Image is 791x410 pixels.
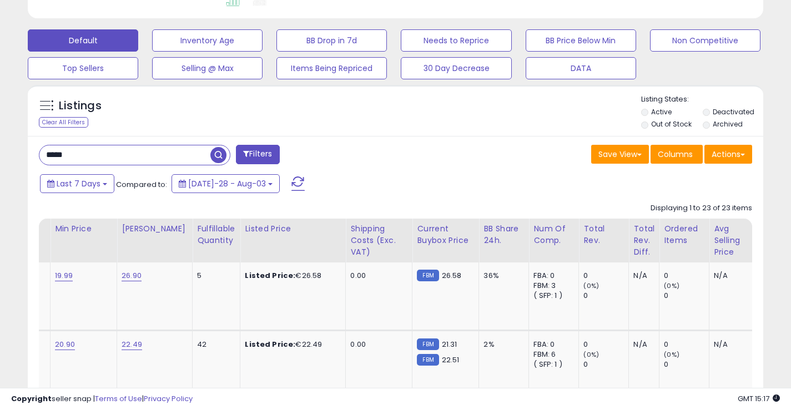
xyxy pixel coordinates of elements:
div: 0 [664,340,709,350]
button: Filters [236,145,279,164]
small: (0%) [664,281,679,290]
button: Top Sellers [28,57,138,79]
div: 5 [197,271,231,281]
span: 26.58 [442,270,462,281]
div: FBA: 0 [533,271,570,281]
div: €26.58 [245,271,337,281]
div: 36% [483,271,520,281]
button: BB Drop in 7d [276,29,387,52]
button: Non Competitive [650,29,760,52]
a: 26.90 [122,270,142,281]
label: Archived [713,119,743,129]
b: Listed Price: [245,270,295,281]
div: Shipping Costs (Exc. VAT) [350,223,407,258]
div: ( SFP: 1 ) [533,360,570,369]
span: [DATE]-28 - Aug-03 [188,178,266,189]
div: 0.00 [350,271,404,281]
div: 0 [664,291,709,301]
strong: Copyright [11,393,52,404]
small: (0%) [583,281,599,290]
div: 0 [583,360,628,369]
div: N/A [714,271,750,281]
div: Current Buybox Price [417,223,474,246]
div: 2% [483,340,520,350]
div: Total Rev. Diff. [633,223,654,258]
label: Active [651,107,672,117]
div: N/A [633,340,651,350]
a: 20.90 [55,339,75,350]
div: Displaying 1 to 23 of 23 items [651,203,752,214]
span: Compared to: [116,179,167,190]
div: ( SFP: 1 ) [533,291,570,301]
button: Actions [704,145,752,164]
button: Selling @ Max [152,57,263,79]
div: Fulfillable Quantity [197,223,235,246]
button: Default [28,29,138,52]
div: N/A [714,340,750,350]
div: 0 [583,271,628,281]
div: Total Rev. [583,223,624,246]
span: 2025-08-11 15:17 GMT [738,393,780,404]
div: Num of Comp. [533,223,574,246]
a: Privacy Policy [144,393,193,404]
div: Min Price [55,223,112,235]
div: FBM: 3 [533,281,570,291]
small: (0%) [664,350,679,359]
span: 21.31 [442,339,457,350]
label: Deactivated [713,107,754,117]
p: Listing States: [641,94,763,105]
div: 0 [583,291,628,301]
small: FBM [417,354,439,366]
div: €22.49 [245,340,337,350]
button: Needs to Reprice [401,29,511,52]
div: 42 [197,340,231,350]
div: N/A [633,271,651,281]
a: Terms of Use [95,393,142,404]
div: Ordered Items [664,223,704,246]
div: 0 [664,271,709,281]
a: 19.99 [55,270,73,281]
b: Listed Price: [245,339,295,350]
small: FBM [417,270,439,281]
button: 30 Day Decrease [401,57,511,79]
div: FBM: 6 [533,350,570,360]
div: [PERSON_NAME] [122,223,188,235]
button: Columns [651,145,703,164]
button: Items Being Repriced [276,57,387,79]
div: 0 [583,340,628,350]
button: Inventory Age [152,29,263,52]
div: 0 [664,360,709,369]
div: BB Share 24h. [483,223,524,246]
button: DATA [526,57,636,79]
div: FBA: 0 [533,340,570,350]
div: Avg Selling Price [714,223,754,258]
button: [DATE]-28 - Aug-03 [172,174,280,193]
small: FBM [417,338,439,350]
span: Last 7 Days [57,178,100,189]
button: BB Price Below Min [526,29,636,52]
div: seller snap | | [11,394,193,404]
div: 0.00 [350,340,404,350]
h5: Listings [59,98,102,114]
span: 22.51 [442,355,460,365]
div: Listed Price [245,223,341,235]
small: (0%) [583,350,599,359]
a: 22.49 [122,339,142,350]
button: Save View [591,145,649,164]
span: Columns [658,149,693,160]
button: Last 7 Days [40,174,114,193]
div: Clear All Filters [39,117,88,128]
label: Out of Stock [651,119,692,129]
